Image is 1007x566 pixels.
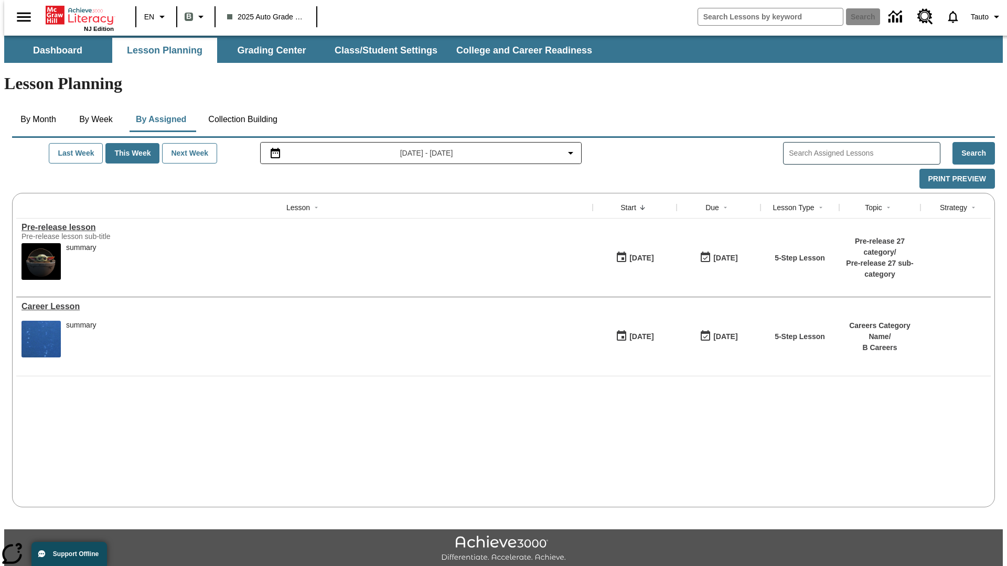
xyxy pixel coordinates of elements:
button: 01/13/25: First time the lesson was available [612,326,657,346]
button: Profile/Settings [967,7,1007,26]
input: Search Assigned Lessons [789,146,940,161]
button: 01/25/26: Last day the lesson can be accessed [696,248,741,268]
div: Due [705,202,719,213]
div: SubNavbar [4,38,602,63]
div: Topic [865,202,882,213]
div: summary [66,243,97,252]
p: 5-Step Lesson [775,331,825,342]
a: Home [46,5,114,26]
img: hero alt text [22,243,61,280]
button: Select the date range menu item [265,147,577,159]
button: Dashboard [5,38,110,63]
span: EN [144,12,154,23]
a: Resource Center, Will open in new tab [911,3,939,31]
div: summary [66,243,97,280]
button: By Month [12,107,65,132]
div: Lesson Type [773,202,814,213]
div: Lesson [286,202,310,213]
button: Open side menu [8,2,39,32]
svg: Collapse Date Range Filter [564,147,577,159]
button: Language: EN, Select a language [140,7,173,26]
button: Last Week [49,143,103,164]
button: 01/22/25: First time the lesson was available [612,248,657,268]
div: [DATE] [713,330,737,343]
div: summary [66,321,97,357]
div: Pre-release lesson sub-title [22,232,179,241]
span: [DATE] - [DATE] [400,148,453,159]
div: SubNavbar [4,36,1003,63]
button: Search [952,142,995,165]
button: Sort [636,201,649,214]
button: This Week [105,143,159,164]
span: NJ Edition [84,26,114,32]
div: Pre-release lesson [22,223,587,232]
button: Sort [882,201,895,214]
div: summary [66,321,97,330]
div: [DATE] [713,252,737,265]
p: Pre-release 27 sub-category [844,258,915,280]
div: [DATE] [629,252,654,265]
p: 5-Step Lesson [775,253,825,264]
img: Achieve3000 Differentiate Accelerate Achieve [441,536,566,562]
p: Careers Category Name / [844,320,915,342]
div: [DATE] [629,330,654,343]
button: 01/17/26: Last day the lesson can be accessed [696,326,741,346]
button: Class/Student Settings [326,38,446,63]
a: Pre-release lesson, Lessons [22,223,587,232]
a: Notifications [939,3,967,30]
div: Start [620,202,636,213]
a: Career Lesson, Lessons [22,302,587,311]
button: By Assigned [127,107,195,132]
span: 2025 Auto Grade 1 B [227,12,305,23]
button: Next Week [162,143,217,164]
img: fish [22,321,61,357]
button: Sort [310,201,323,214]
h1: Lesson Planning [4,74,1003,93]
button: College and Career Readiness [448,38,601,63]
p: Pre-release 27 category / [844,236,915,258]
button: Grading Center [219,38,324,63]
p: B Careers [844,342,915,353]
div: Strategy [940,202,967,213]
a: Data Center [882,3,911,31]
button: Boost Class color is gray green. Change class color [180,7,211,26]
button: Sort [967,201,980,214]
button: Support Offline [31,542,107,566]
div: Career Lesson [22,302,587,311]
span: Tauto [971,12,989,23]
button: Sort [815,201,827,214]
div: Home [46,4,114,32]
button: Lesson Planning [112,38,217,63]
button: Print Preview [919,169,995,189]
button: Collection Building [200,107,286,132]
span: B [186,10,191,23]
span: Support Offline [53,550,99,558]
button: Sort [719,201,732,214]
input: search field [698,8,843,25]
button: By Week [70,107,122,132]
